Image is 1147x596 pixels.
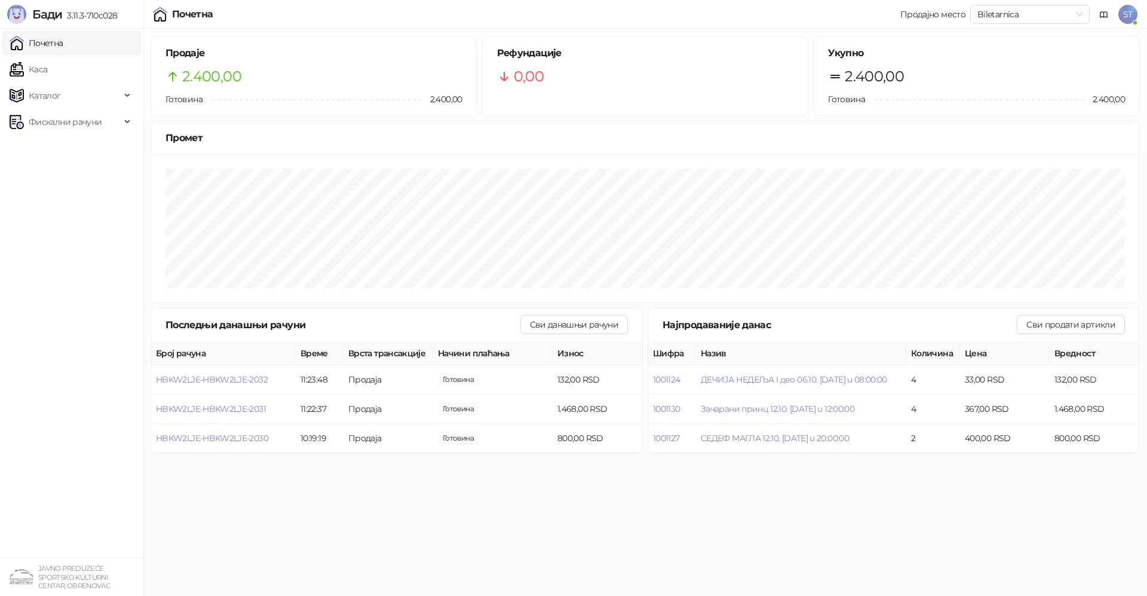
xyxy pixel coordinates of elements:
[29,84,61,108] span: Каталог
[960,365,1050,395] td: 33,00 RSD
[438,402,479,415] span: 1.468,00
[1050,342,1139,365] th: Вредност
[10,31,63,55] a: Почетна
[701,404,854,414] button: Зачарани принц 12.10. [DATE] u 12:00:00
[438,373,479,386] span: 132,00
[344,342,433,365] th: Врста трансакције
[906,395,960,424] td: 4
[960,395,1050,424] td: 367,00 RSD
[1050,424,1139,453] td: 800,00 RSD
[165,46,462,60] h5: Продаје
[156,433,268,444] button: HBKW2LJE-HBKW2LJE-2030
[165,317,520,332] div: Последњи данашњи рачуни
[906,424,960,453] td: 2
[828,46,1125,60] h5: Укупно
[296,365,344,395] td: 11:23:48
[648,342,696,365] th: Шифра
[32,7,62,22] span: Бади
[1050,395,1139,424] td: 1.468,00 RSD
[497,46,794,60] h5: Рефундације
[296,342,344,365] th: Време
[553,342,642,365] th: Износ
[344,365,433,395] td: Продаја
[10,57,47,81] a: Каса
[156,374,268,385] button: HBKW2LJE-HBKW2LJE-2032
[38,564,110,590] small: JAVNO PREDUZEĆE SPORTSKO KULTURNI CENTAR, OBRENOVAC
[438,432,479,445] span: 800,00
[1017,315,1125,334] button: Сви продати артикли
[1084,93,1125,106] span: 2.400,00
[165,94,203,105] span: Готовина
[344,395,433,424] td: Продаја
[906,342,960,365] th: Количина
[828,94,865,105] span: Готовина
[553,424,642,453] td: 800,00 RSD
[422,93,462,106] span: 2.400,00
[165,130,1125,145] div: Промет
[172,10,213,19] div: Почетна
[960,424,1050,453] td: 400,00 RSD
[960,342,1050,365] th: Цена
[156,404,266,414] button: HBKW2LJE-HBKW2LJE-2031
[663,317,1017,332] div: Најпродаваније данас
[701,374,887,385] button: ДЕЧИЈА НЕДЕЉА I део 06.10. [DATE] u 08:00:00
[696,342,906,365] th: Назив
[977,5,1082,23] span: Biletarnica
[845,65,904,88] span: 2.400,00
[7,5,26,24] img: Logo
[653,433,680,444] button: 1001127
[514,65,544,88] span: 0,00
[344,424,433,453] td: Продаја
[29,110,102,134] span: Фискални рачуни
[900,10,965,19] div: Продајно место
[296,424,344,453] td: 10:19:19
[10,565,33,589] img: 64x64-companyLogo-4a28e1f8-f217-46d7-badd-69a834a81aaf.png
[182,65,241,88] span: 2.400,00
[553,395,642,424] td: 1.468,00 RSD
[62,10,117,21] span: 3.11.3-710c028
[906,365,960,395] td: 4
[701,433,849,444] button: СЕДЕФ МАГЛА 12.10. [DATE] u 20:00:00
[151,342,296,365] th: Број рачуна
[520,315,628,334] button: Сви данашњи рачуни
[553,365,642,395] td: 132,00 RSD
[653,374,680,385] button: 1001124
[1050,365,1139,395] td: 132,00 RSD
[296,395,344,424] td: 11:22:37
[653,404,680,414] button: 1001130
[1118,5,1137,24] span: ST
[433,342,553,365] th: Начини плаћања
[1094,5,1114,24] a: Документација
